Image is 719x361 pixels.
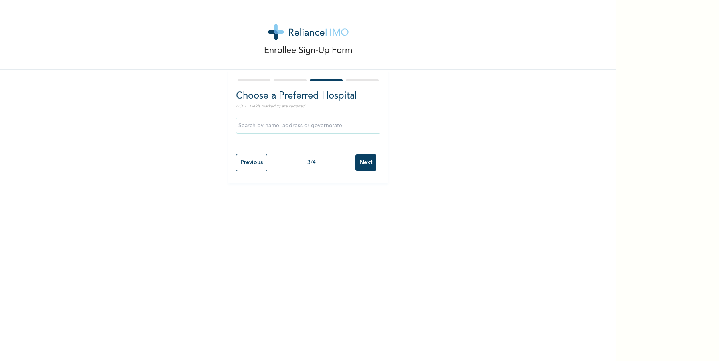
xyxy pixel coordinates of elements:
h2: Choose a Preferred Hospital [236,89,380,103]
p: NOTE: Fields marked (*) are required [236,103,380,110]
input: Next [355,154,376,171]
div: 3 / 4 [267,158,355,167]
img: logo [268,24,349,40]
p: Enrollee Sign-Up Form [264,44,353,57]
input: Previous [236,154,267,171]
input: Search by name, address or governorate [236,118,380,134]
